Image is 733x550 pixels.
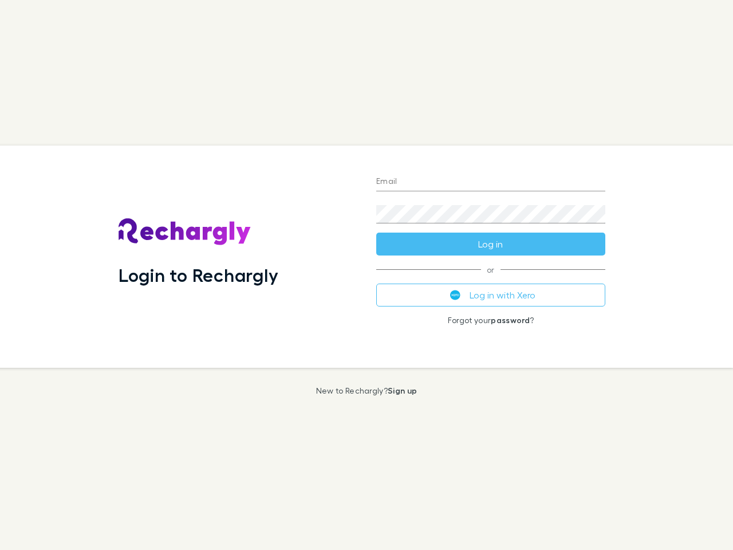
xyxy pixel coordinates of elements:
button: Log in [376,233,605,256]
a: password [491,315,530,325]
button: Log in with Xero [376,284,605,307]
img: Rechargly's Logo [119,218,251,246]
a: Sign up [388,386,417,395]
img: Xero's logo [450,290,460,300]
span: or [376,269,605,270]
p: New to Rechargly? [316,386,417,395]
p: Forgot your ? [376,316,605,325]
h1: Login to Rechargly [119,264,278,286]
